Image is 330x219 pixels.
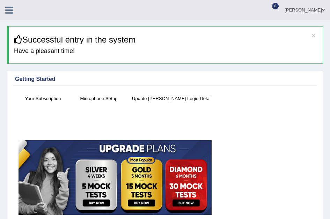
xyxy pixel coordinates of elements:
[272,3,279,9] span: 0
[19,95,67,102] h4: Your Subscription
[14,35,317,44] h3: Successful entry in the system
[74,95,123,102] h4: Microphone Setup
[19,140,212,215] img: small5.jpg
[15,75,315,83] div: Getting Started
[14,48,317,55] h4: Have a pleasant time!
[130,95,213,102] h4: Update [PERSON_NAME] Login Detail
[311,32,316,39] button: ×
